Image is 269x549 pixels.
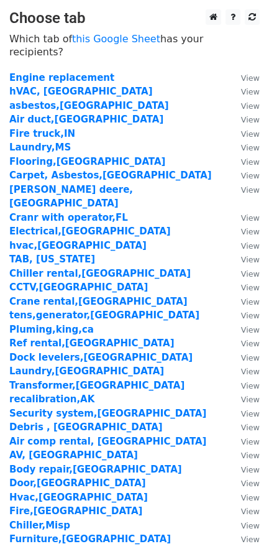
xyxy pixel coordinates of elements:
[9,100,169,111] strong: asbestos,[GEOGRAPHIC_DATA]
[229,212,260,223] a: View
[9,366,164,377] a: Laundry,[GEOGRAPHIC_DATA]
[9,128,75,139] a: Fire truck,IN
[9,86,153,97] strong: hVAC, [GEOGRAPHIC_DATA]
[229,492,260,503] a: View
[229,170,260,181] a: View
[9,338,175,349] a: Ref rental,[GEOGRAPHIC_DATA]
[9,408,206,419] a: Security system,[GEOGRAPHIC_DATA]
[229,100,260,111] a: View
[229,505,260,517] a: View
[9,324,94,335] a: Pluming,king,ca
[241,143,260,152] small: View
[229,408,260,419] a: View
[241,283,260,292] small: View
[229,352,260,363] a: View
[229,366,260,377] a: View
[9,282,148,293] a: CCTV,[GEOGRAPHIC_DATA]
[9,184,133,210] a: [PERSON_NAME] deere,[GEOGRAPHIC_DATA]
[9,492,148,503] a: Hvac,[GEOGRAPHIC_DATA]
[241,437,260,446] small: View
[9,240,147,251] a: hvac,[GEOGRAPHIC_DATA]
[9,142,71,153] a: Laundry,MS
[241,353,260,362] small: View
[241,87,260,96] small: View
[9,32,260,58] p: Which tab of has your recipients?
[9,477,146,489] a: Door,[GEOGRAPHIC_DATA]
[9,156,165,167] a: Flooring,[GEOGRAPHIC_DATA]
[241,241,260,251] small: View
[229,254,260,265] a: View
[9,380,185,391] a: Transformer,[GEOGRAPHIC_DATA]
[241,395,260,404] small: View
[229,184,260,195] a: View
[241,297,260,307] small: View
[9,436,206,447] a: Air comp rental, [GEOGRAPHIC_DATA]
[241,423,260,432] small: View
[9,170,212,181] a: Carpet, Asbestos,[GEOGRAPHIC_DATA]
[241,479,260,488] small: View
[241,101,260,111] small: View
[241,339,260,348] small: View
[241,535,260,544] small: View
[9,296,188,307] a: Crane rental,[GEOGRAPHIC_DATA]
[241,73,260,83] small: View
[229,86,260,97] a: View
[9,450,138,461] a: AV, [GEOGRAPHIC_DATA]
[9,520,70,531] a: Chiller,Misp
[241,115,260,124] small: View
[241,381,260,390] small: View
[241,325,260,334] small: View
[241,171,260,180] small: View
[229,520,260,531] a: View
[229,533,260,545] a: View
[9,394,94,405] strong: recalibration,AK
[229,436,260,447] a: View
[9,9,260,27] h3: Choose tab
[241,465,260,474] small: View
[9,254,95,265] a: TAB, [US_STATE]
[9,352,193,363] a: Dock levelers,[GEOGRAPHIC_DATA]
[229,128,260,139] a: View
[241,129,260,139] small: View
[229,72,260,83] a: View
[229,240,260,251] a: View
[9,72,114,83] a: Engine replacement
[9,268,191,279] a: Chiller rental,[GEOGRAPHIC_DATA]
[9,533,171,545] a: Furniture,[GEOGRAPHIC_DATA]
[229,282,260,293] a: View
[229,477,260,489] a: View
[9,114,163,125] a: Air duct,[GEOGRAPHIC_DATA]
[229,394,260,405] a: View
[229,464,260,475] a: View
[229,338,260,349] a: View
[9,505,142,517] a: Fire,[GEOGRAPHIC_DATA]
[241,367,260,376] small: View
[9,310,199,321] a: tens,generator,[GEOGRAPHIC_DATA]
[9,226,171,237] a: Electrical,[GEOGRAPHIC_DATA]
[9,212,128,223] a: Cranr with operator,FL
[229,450,260,461] a: View
[9,464,182,475] a: Body repair,[GEOGRAPHIC_DATA]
